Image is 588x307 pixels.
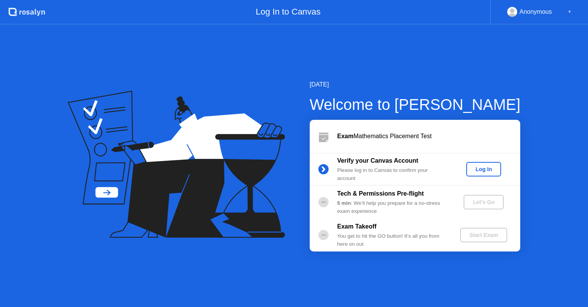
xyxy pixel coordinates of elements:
div: Please log in to Canvas to confirm your account [337,167,448,182]
button: Log In [466,162,501,176]
div: Anonymous [519,7,552,17]
div: Welcome to [PERSON_NAME] [310,93,521,116]
b: Tech & Permissions Pre-flight [337,190,424,197]
div: Mathematics Placement Test [337,132,520,141]
div: Let's Go [467,199,501,205]
button: Start Exam [460,228,507,242]
button: Let's Go [464,195,504,209]
div: ▼ [568,7,572,17]
div: : We’ll help you prepare for a no-stress exam experience [337,199,448,215]
b: 5 min [337,200,351,206]
div: [DATE] [310,80,521,89]
div: Log In [469,166,498,172]
b: Exam [337,133,354,139]
b: Exam Takeoff [337,223,377,230]
div: Start Exam [463,232,504,238]
b: Verify your Canvas Account [337,157,418,164]
div: You get to hit the GO button! It’s all you from here on out [337,232,448,248]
